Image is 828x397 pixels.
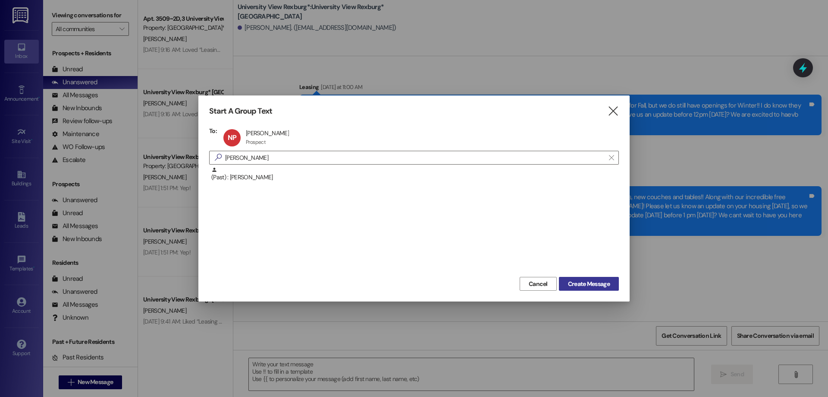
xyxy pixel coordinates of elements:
[228,133,236,142] span: NP
[225,152,605,164] input: Search for any contact or apartment
[209,127,217,135] h3: To:
[209,167,619,188] div: (Past) : [PERSON_NAME]
[609,154,614,161] i: 
[246,139,266,146] div: Prospect
[559,277,619,291] button: Create Message
[529,279,548,289] span: Cancel
[246,129,289,137] div: [PERSON_NAME]
[520,277,557,291] button: Cancel
[209,106,272,116] h3: Start A Group Text
[568,279,610,289] span: Create Message
[211,153,225,162] i: 
[605,151,618,164] button: Clear text
[211,167,619,182] div: (Past) : [PERSON_NAME]
[607,107,619,116] i: 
